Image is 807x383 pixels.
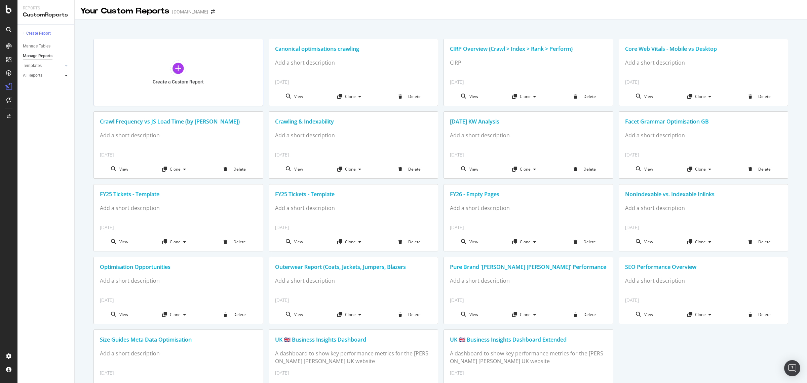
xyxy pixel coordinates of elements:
[100,370,257,376] div: [DATE]
[625,79,782,85] div: [DATE]
[512,166,539,172] div: Clone
[687,166,715,172] div: Clone
[732,233,788,251] div: Delete
[450,151,607,158] div: [DATE]
[556,160,613,178] div: Delete
[275,79,432,85] div: [DATE]
[275,151,432,158] div: [DATE]
[450,277,607,285] div: Add a short description
[619,87,670,106] div: View
[100,151,257,158] div: [DATE]
[450,59,607,67] div: CIRP
[275,204,432,212] div: Add a short description
[23,43,50,50] div: Manage Tables
[211,9,215,14] div: arrow-right-arrow-left
[450,370,607,376] div: [DATE]
[275,370,432,376] div: [DATE]
[619,160,670,178] div: View
[269,87,320,106] div: View
[23,43,70,50] a: Manage Tables
[619,305,670,324] div: View
[687,94,715,99] div: Clone
[94,233,145,251] div: View
[162,312,189,317] div: Clone
[269,305,320,324] div: View
[23,72,63,79] a: All Reports
[23,53,70,60] a: Manage Reports
[162,166,189,172] div: Clone
[625,45,782,53] div: Core Web Vitals - Mobile vs Desktop
[23,53,52,60] div: Manage Reports
[275,336,432,344] div: UK 🇬🇧 Business Insights Dashboard
[625,59,782,67] div: Add a short description
[100,350,257,357] div: Add a short description
[382,87,438,106] div: Delete
[625,118,782,126] div: Facet Grammar Optimisation GB
[275,118,432,126] div: Crawling & Indexability
[100,224,257,231] div: [DATE]
[444,233,495,251] div: View
[94,160,145,178] div: View
[625,151,782,158] div: [DATE]
[100,277,257,285] div: Add a short description
[269,233,320,251] div: View
[512,239,539,245] div: Clone
[732,87,788,106] div: Delete
[450,45,607,53] div: CIRP Overview (Crawl > Index > Rank > Perform)
[444,87,495,106] div: View
[172,8,208,15] div: [DOMAIN_NAME]
[784,360,800,376] div: Open Intercom Messenger
[625,277,782,285] div: Add a short description
[337,312,364,317] div: Clone
[382,233,438,251] div: Delete
[206,233,263,251] div: Delete
[337,94,364,99] div: Clone
[382,305,438,324] div: Delete
[206,305,263,324] div: Delete
[100,204,257,212] div: Add a short description
[275,350,432,365] div: A dashboard to show key performance metrics for the [PERSON_NAME] [PERSON_NAME] UK website
[512,312,539,317] div: Clone
[450,79,607,85] div: [DATE]
[100,132,257,139] div: Add a short description
[100,190,257,198] div: FY25 Tickets - Template
[625,132,782,139] div: Add a short description
[450,336,607,344] div: UK 🇬🇧 Business Insights Dashboard Extended
[512,94,539,99] div: Clone
[450,350,607,365] div: A dashboard to show key performance metrics for the [PERSON_NAME] [PERSON_NAME] UK website
[275,132,432,139] div: Add a short description
[382,160,438,178] div: Delete
[556,87,613,106] div: Delete
[450,263,607,271] div: Pure Brand '[PERSON_NAME] [PERSON_NAME]' Performance
[687,312,715,317] div: Clone
[337,166,364,172] div: Clone
[269,160,320,178] div: View
[206,160,263,178] div: Delete
[94,305,145,324] div: View
[625,297,782,304] div: [DATE]
[625,204,782,212] div: Add a short description
[100,263,257,271] div: Optimisation Opportunities
[23,5,69,11] div: Reports
[275,45,432,53] div: Canonical optimisations crawling
[275,224,432,231] div: [DATE]
[450,297,607,304] div: [DATE]
[687,239,715,245] div: Clone
[444,305,495,324] div: View
[732,160,788,178] div: Delete
[23,72,42,79] div: All Reports
[450,118,607,126] div: [DATE] KW Analysis
[625,263,782,271] div: SEO Performance Overview
[162,239,189,245] div: Clone
[23,62,63,69] a: Templates
[100,118,257,126] div: Crawl Frequency vs JS Load Time (by [PERSON_NAME])
[450,190,607,198] div: FY26 - Empty Pages
[153,79,204,85] div: Create a Custom Report
[619,233,670,251] div: View
[444,160,495,178] div: View
[23,30,70,37] a: + Create Report
[23,62,42,69] div: Templates
[275,190,432,198] div: FY25 Tickets - Template
[100,297,257,304] div: [DATE]
[275,277,432,285] div: Add a short description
